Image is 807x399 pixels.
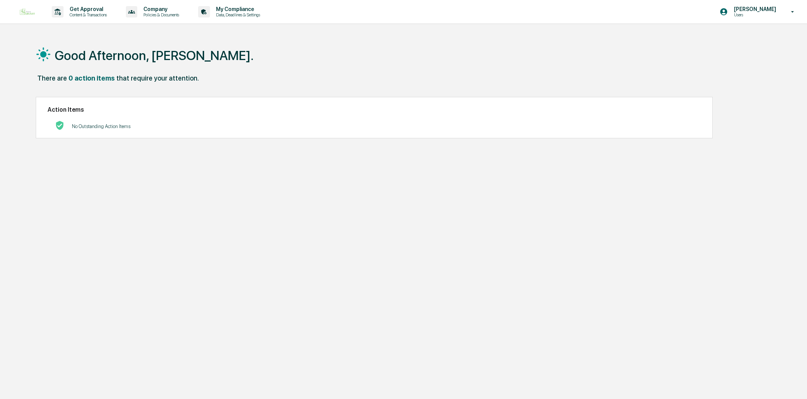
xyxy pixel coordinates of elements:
div: There are [37,74,67,82]
h2: Action Items [48,106,701,113]
p: Users [728,12,780,17]
p: Get Approval [64,6,111,12]
img: logo [18,7,37,16]
p: [PERSON_NAME] [728,6,780,12]
p: My Compliance [210,6,264,12]
p: Content & Transactions [64,12,111,17]
h1: Good Afternoon, [PERSON_NAME]. [55,48,254,63]
p: No Outstanding Action Items [72,123,130,129]
p: Company [137,6,183,12]
p: Data, Deadlines & Settings [210,12,264,17]
img: No Actions logo [55,121,64,130]
p: Policies & Documents [137,12,183,17]
div: 0 action items [68,74,115,82]
div: that require your attention. [116,74,199,82]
